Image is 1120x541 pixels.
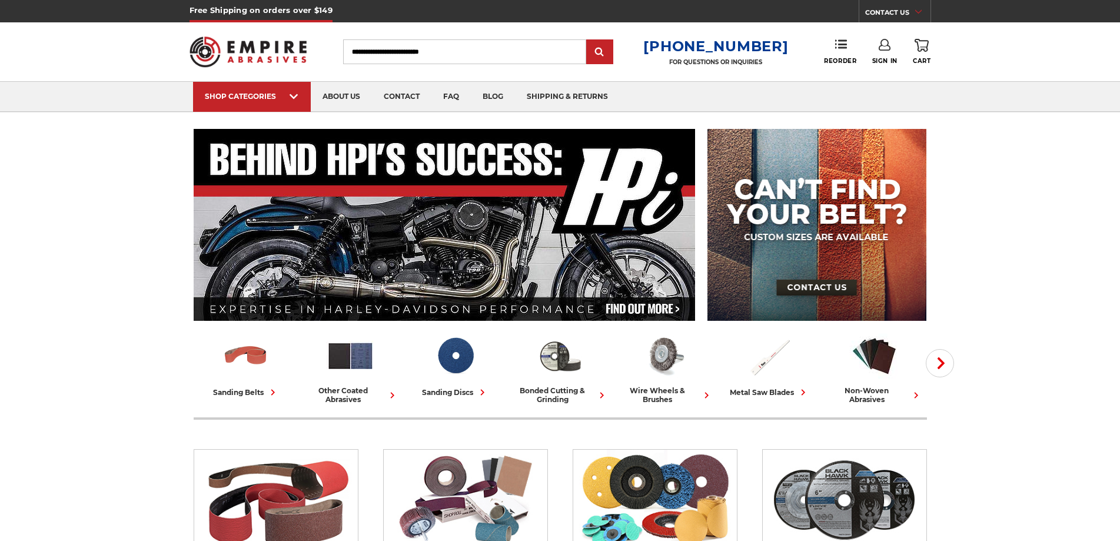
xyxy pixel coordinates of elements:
div: sanding belts [213,386,279,399]
img: Bonded Cutting & Grinding [536,331,584,380]
a: blog [471,82,515,112]
img: Wire Wheels & Brushes [640,331,689,380]
img: Sanding Belts [221,331,270,380]
img: Sanding Discs [431,331,480,380]
button: Next [926,349,954,377]
a: [PHONE_NUMBER] [643,38,788,55]
a: faq [431,82,471,112]
a: bonded cutting & grinding [513,331,608,404]
a: shipping & returns [515,82,620,112]
img: Metal Saw Blades [745,331,794,380]
a: wire wheels & brushes [617,331,713,404]
a: sanding belts [198,331,294,399]
a: non-woven abrasives [827,331,922,404]
div: SHOP CATEGORIES [205,92,299,101]
img: Other Coated Abrasives [326,331,375,380]
a: contact [372,82,431,112]
a: Cart [913,39,930,65]
p: FOR QUESTIONS OR INQUIRIES [643,58,788,66]
span: Cart [913,57,930,65]
input: Submit [588,41,611,64]
a: about us [311,82,372,112]
img: Banner for an interview featuring Horsepower Inc who makes Harley performance upgrades featured o... [194,129,696,321]
a: metal saw blades [722,331,817,399]
a: other coated abrasives [303,331,398,404]
img: Non-woven Abrasives [850,331,899,380]
div: bonded cutting & grinding [513,386,608,404]
img: Empire Abrasives [190,29,307,75]
span: Sign In [872,57,898,65]
div: wire wheels & brushes [617,386,713,404]
a: sanding discs [408,331,503,399]
a: Reorder [824,39,856,64]
div: metal saw blades [730,386,809,399]
div: other coated abrasives [303,386,398,404]
span: Reorder [824,57,856,65]
a: CONTACT US [865,6,930,22]
div: sanding discs [422,386,488,399]
img: promo banner for custom belts. [707,129,926,321]
div: non-woven abrasives [827,386,922,404]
